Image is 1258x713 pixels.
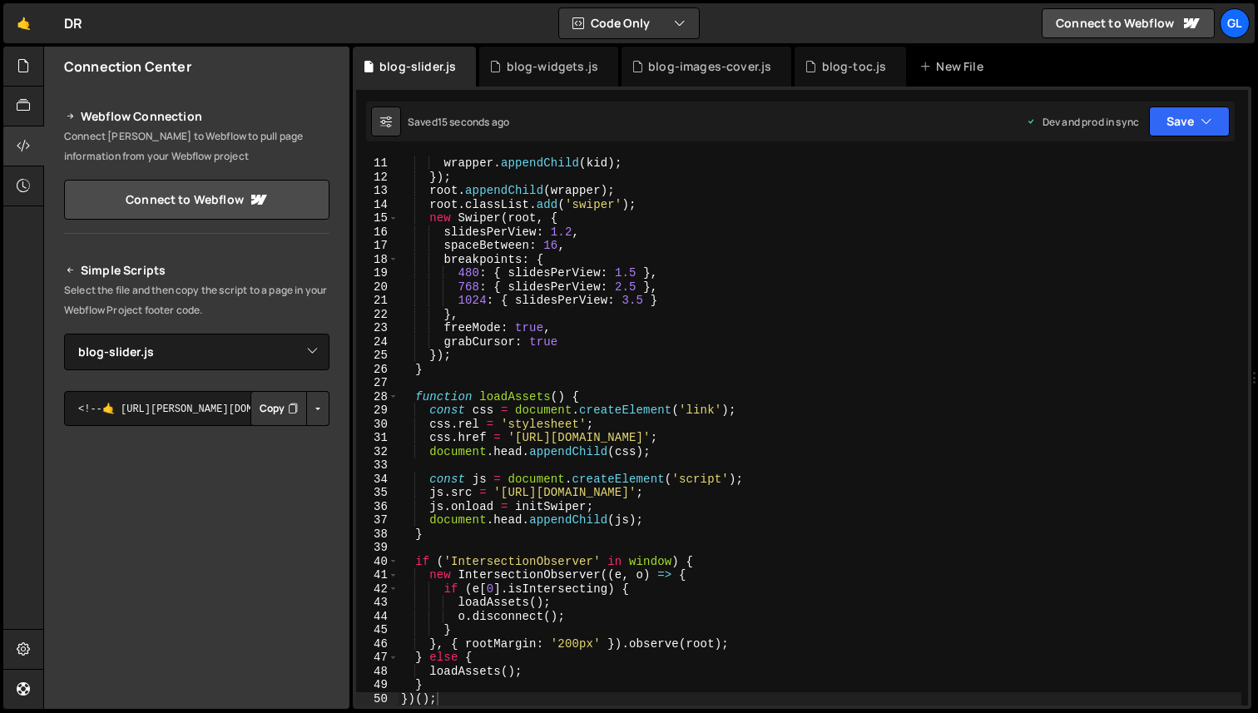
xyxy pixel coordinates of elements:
div: 15 [356,211,399,225]
div: 46 [356,637,399,651]
div: 20 [356,280,399,295]
div: 31 [356,431,399,445]
div: New File [919,58,989,75]
div: 48 [356,665,399,679]
div: 11 [356,156,399,171]
div: 41 [356,568,399,582]
div: 49 [356,678,399,692]
p: Select the file and then copy the script to a page in your Webflow Project footer code. [64,280,329,320]
p: Connect [PERSON_NAME] to Webflow to pull page information from your Webflow project [64,126,329,166]
div: 13 [356,184,399,198]
div: blog-slider.js [379,58,456,75]
div: 14 [356,198,399,212]
div: 30 [356,418,399,432]
h2: Connection Center [64,57,191,76]
div: 22 [356,308,399,322]
div: Button group with nested dropdown [250,391,329,426]
div: 32 [356,445,399,459]
div: 38 [356,527,399,542]
a: 🤙 [3,3,44,43]
div: 19 [356,266,399,280]
div: 27 [356,376,399,390]
button: Copy [250,391,307,426]
div: 29 [356,404,399,418]
div: 17 [356,239,399,253]
div: blog-images-cover.js [648,58,771,75]
div: 43 [356,596,399,610]
div: 15 seconds ago [438,115,509,129]
div: 18 [356,253,399,267]
div: blog-widgets.js [507,58,598,75]
h2: Simple Scripts [64,260,329,280]
a: Connect to Webflow [64,180,329,220]
div: 34 [356,473,399,487]
div: 40 [356,555,399,569]
div: 35 [356,486,399,500]
div: blog-toc.js [822,58,887,75]
div: 24 [356,335,399,349]
div: 28 [356,390,399,404]
iframe: YouTube video player [64,453,331,603]
div: 42 [356,582,399,597]
a: Connect to Webflow [1042,8,1215,38]
button: Code Only [559,8,699,38]
div: 26 [356,363,399,377]
div: 33 [356,458,399,473]
button: Save [1149,106,1230,136]
div: 21 [356,294,399,308]
div: 39 [356,541,399,555]
div: 44 [356,610,399,624]
textarea: <!--🤙 [URL][PERSON_NAME][DOMAIN_NAME]> <script>document.addEventListener("DOMContentLoaded", func... [64,391,329,426]
div: 12 [356,171,399,185]
div: 50 [356,692,399,706]
div: Dev and prod in sync [1026,115,1139,129]
div: 47 [356,651,399,665]
div: 36 [356,500,399,514]
div: 16 [356,225,399,240]
div: 23 [356,321,399,335]
div: DR [64,13,82,33]
div: Saved [408,115,509,129]
div: 37 [356,513,399,527]
h2: Webflow Connection [64,106,329,126]
div: 45 [356,623,399,637]
a: Gl [1220,8,1250,38]
div: 25 [356,349,399,363]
